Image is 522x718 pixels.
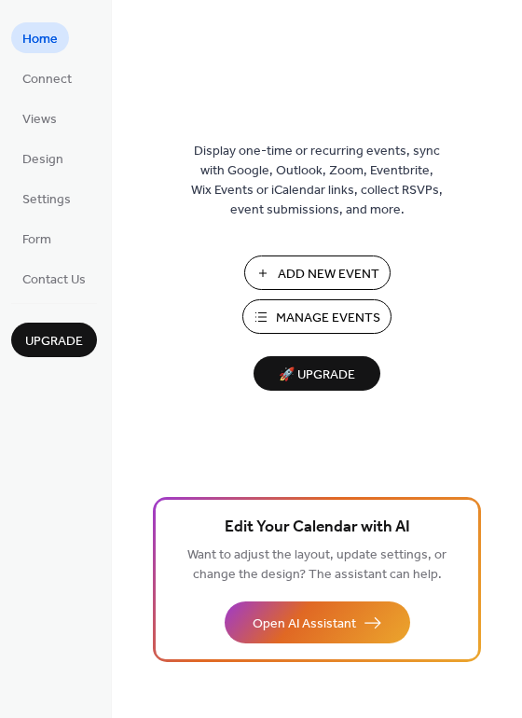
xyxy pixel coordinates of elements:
[11,143,75,173] a: Design
[11,223,62,254] a: Form
[265,363,369,388] span: 🚀 Upgrade
[22,110,57,130] span: Views
[278,265,379,284] span: Add New Event
[242,299,391,334] button: Manage Events
[225,515,410,541] span: Edit Your Calendar with AI
[254,356,380,391] button: 🚀 Upgrade
[22,230,51,250] span: Form
[22,270,86,290] span: Contact Us
[22,70,72,90] span: Connect
[191,142,443,220] span: Display one-time or recurring events, sync with Google, Outlook, Zoom, Eventbrite, Wix Events or ...
[11,323,97,357] button: Upgrade
[11,263,97,294] a: Contact Us
[187,543,446,587] span: Want to adjust the layout, update settings, or change the design? The assistant can help.
[22,150,63,170] span: Design
[11,22,69,53] a: Home
[276,309,380,328] span: Manage Events
[244,255,391,290] button: Add New Event
[22,30,58,49] span: Home
[25,332,83,352] span: Upgrade
[11,103,68,133] a: Views
[225,601,410,643] button: Open AI Assistant
[11,183,82,214] a: Settings
[11,62,83,93] a: Connect
[22,190,71,210] span: Settings
[253,614,356,634] span: Open AI Assistant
